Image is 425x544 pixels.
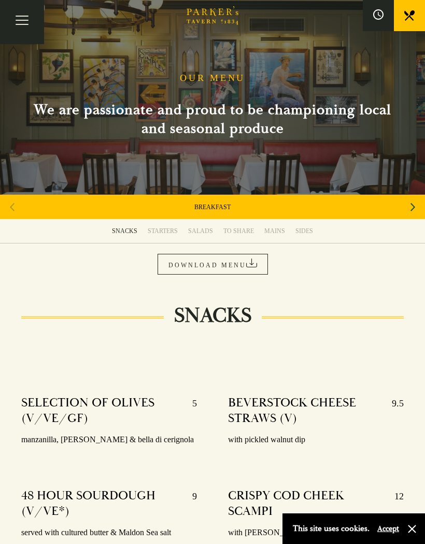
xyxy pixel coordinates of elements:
[228,432,404,447] p: with pickled walnut dip
[290,219,318,243] a: SIDES
[143,219,183,243] a: STARTERS
[182,488,197,519] p: 9
[194,203,231,211] a: BREAKFAST
[21,432,197,447] p: manzanilla, [PERSON_NAME] & bella di cerignola
[107,219,143,243] a: SNACKS
[158,254,268,275] a: DOWNLOAD MENU
[293,521,370,536] p: This site uses cookies.
[188,227,213,235] div: SALADS
[407,524,417,534] button: Close and accept
[228,525,404,540] p: with [PERSON_NAME]
[21,395,182,426] h4: SELECTION OF OLIVES (V/VE/GF)
[180,73,245,84] h1: OUR MENU
[164,303,262,328] h2: SNACKS
[148,227,178,235] div: STARTERS
[182,395,197,426] p: 5
[183,219,218,243] a: SALADS
[406,196,420,219] div: Next slide
[228,488,384,519] h4: CRISPY COD CHEEK SCAMPI
[21,525,197,540] p: served with cultured butter & Maldon Sea salt
[264,227,285,235] div: MAINS
[223,227,254,235] div: TO SHARE
[381,395,404,426] p: 9.5
[218,219,259,243] a: TO SHARE
[228,395,381,426] h4: BEVERSTOCK CHEESE STRAWS (V)
[377,524,399,534] button: Accept
[295,227,313,235] div: SIDES
[21,101,404,138] h2: We are passionate and proud to be championing local and seasonal produce
[21,488,182,519] h4: 48 HOUR SOURDOUGH (V/VE*)
[112,227,137,235] div: SNACKS
[259,219,290,243] a: MAINS
[384,488,404,519] p: 12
